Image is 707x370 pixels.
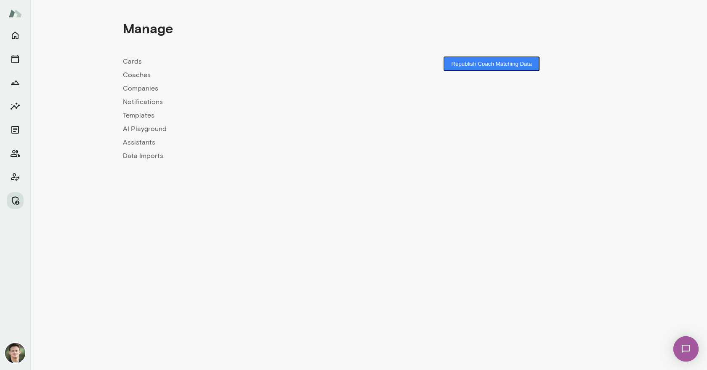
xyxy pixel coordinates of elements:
button: Insights [7,98,24,115]
a: Assistants [123,137,369,147]
a: AI Playground [123,124,369,134]
button: Republish Coach Matching Data [444,56,539,71]
a: Coaches [123,70,369,80]
a: Notifications [123,97,369,107]
h4: Manage [123,20,173,36]
a: Companies [123,83,369,94]
img: Mento [8,5,22,21]
button: Home [7,27,24,44]
button: Client app [7,169,24,185]
button: Members [7,145,24,162]
a: Data Imports [123,151,369,161]
a: Cards [123,56,369,67]
button: Manage [7,192,24,209]
a: Templates [123,110,369,121]
button: Growth Plan [7,74,24,91]
button: Documents [7,121,24,138]
button: Sessions [7,51,24,67]
img: Alex Marcus [5,343,25,363]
